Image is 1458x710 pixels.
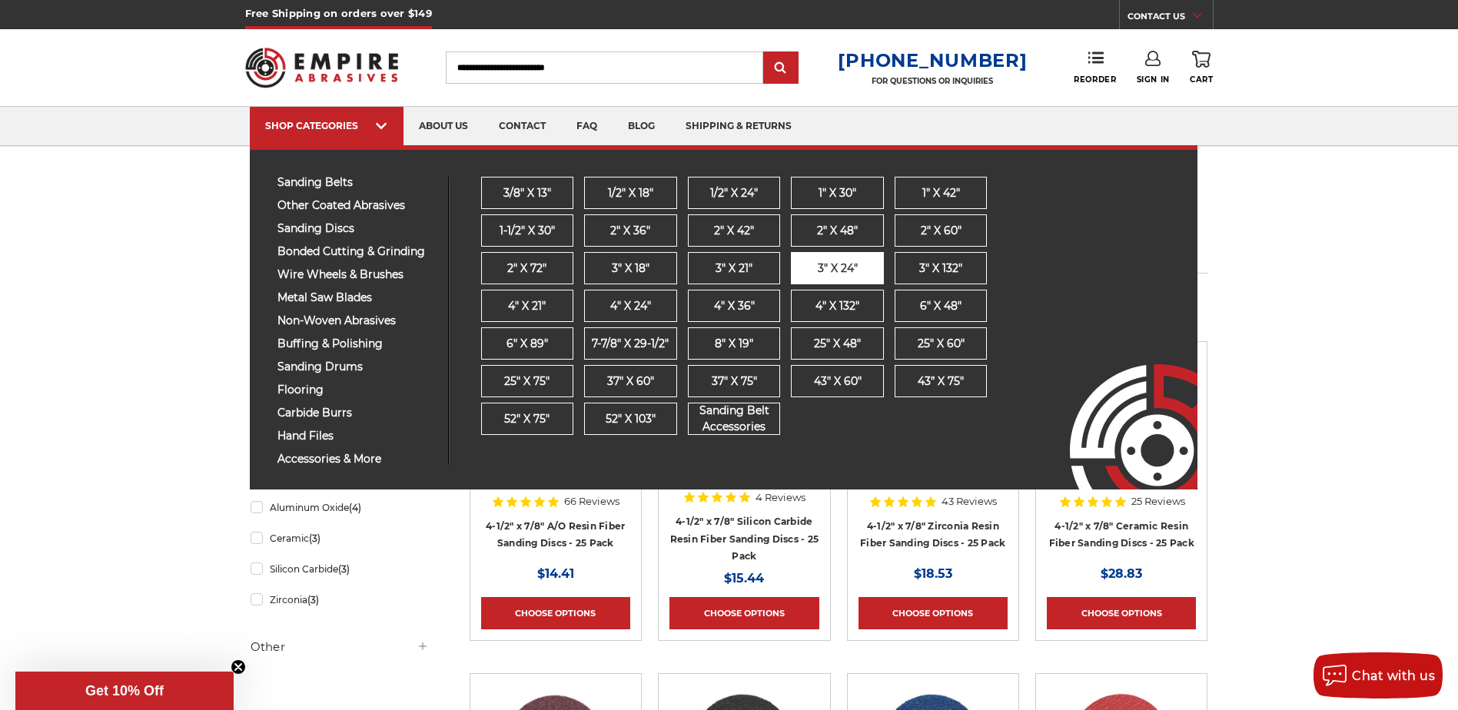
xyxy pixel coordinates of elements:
[251,638,429,656] h5: Other
[277,246,437,257] span: bonded cutting & grinding
[245,38,399,98] img: Empire Abrasives
[251,556,429,582] a: Silicon Carbide
[859,597,1008,629] a: Choose Options
[669,597,819,629] a: Choose Options
[592,336,669,352] span: 7-7/8" x 29-1/2"
[1190,51,1213,85] a: Cart
[265,120,388,131] div: SHOP CATEGORIES
[504,373,550,390] span: 25" x 75"
[1137,75,1170,85] span: Sign In
[1131,496,1185,506] span: 25 Reviews
[1074,51,1116,84] a: Reorder
[503,185,551,201] span: 3/8" x 13"
[277,177,437,188] span: sanding belts
[1101,566,1142,581] span: $28.83
[814,336,861,352] span: 25" x 48"
[838,76,1027,86] p: FOR QUESTIONS OR INQUIRIES
[715,336,753,352] span: 8" x 19"
[404,107,483,146] a: about us
[918,336,965,352] span: 25" x 60"
[1128,8,1213,29] a: CONTACT US
[921,223,961,239] span: 2" x 60"
[818,260,858,277] span: 3" x 24"
[507,260,546,277] span: 2" x 72"
[922,185,960,201] span: 1" x 42"
[483,107,561,146] a: contact
[277,315,437,327] span: non-woven abrasives
[277,223,437,234] span: sanding discs
[610,223,650,239] span: 2" x 36"
[716,260,752,277] span: 3" x 21"
[486,520,625,549] a: 4-1/2" x 7/8" A/O Resin Fiber Sanding Discs - 25 Pack
[1190,75,1213,85] span: Cart
[15,672,234,710] div: Get 10% OffClose teaser
[1074,75,1116,85] span: Reorder
[914,566,952,581] span: $18.53
[919,260,962,277] span: 3" x 132"
[838,49,1027,71] a: [PHONE_NUMBER]
[277,200,437,211] span: other coated abrasives
[1049,520,1194,549] a: 4-1/2" x 7/8" Ceramic Resin Fiber Sanding Discs - 25 Pack
[670,516,819,562] a: 4-1/2" x 7/8" Silicon Carbide Resin Fiber Sanding Discs - 25 Pack
[610,298,651,314] span: 4" x 24"
[942,496,997,506] span: 43 Reviews
[85,683,164,698] span: Get 10% Off
[608,185,653,201] span: 1/2" x 18"
[277,430,437,442] span: hand files
[277,384,437,396] span: flooring
[277,338,437,350] span: buffing & polishing
[1314,652,1443,698] button: Chat with us
[500,223,555,239] span: 1-1/2" x 30"
[504,411,550,427] span: 52" x 75"
[277,269,437,280] span: wire wheels & brushes
[689,403,780,435] span: Sanding Belt Accessories
[481,597,630,629] a: Choose Options
[920,298,961,314] span: 6" x 48"
[607,373,654,390] span: 37" x 60"
[860,520,1005,549] a: 4-1/2" x 7/8" Zirconia Resin Fiber Sanding Discs - 25 Pack
[670,107,807,146] a: shipping & returns
[712,373,757,390] span: 37" x 75"
[251,494,429,521] a: Aluminum Oxide
[710,185,758,201] span: 1/2" x 24"
[338,563,350,575] span: (3)
[231,659,246,675] button: Close teaser
[251,525,429,552] a: Ceramic
[817,223,858,239] span: 2" x 48"
[349,502,361,513] span: (4)
[918,373,964,390] span: 43” x 75"
[307,594,319,605] span: (3)
[814,373,862,390] span: 43" x 60"
[714,223,754,239] span: 2" x 42"
[606,411,656,427] span: 52" x 103"
[766,53,796,84] input: Submit
[561,107,613,146] a: faq
[724,571,764,586] span: $15.44
[506,336,548,352] span: 6" x 89"
[564,496,619,506] span: 66 Reviews
[613,107,670,146] a: blog
[537,566,574,581] span: $14.41
[508,298,546,314] span: 4" x 21"
[251,586,429,613] a: Zirconia
[714,298,755,314] span: 4" x 36"
[819,185,856,201] span: 1" x 30"
[815,298,859,314] span: 4" x 132"
[277,292,437,304] span: metal saw blades
[1042,319,1197,489] img: Empire Abrasives Logo Image
[1047,597,1196,629] a: Choose Options
[612,260,649,277] span: 3" x 18"
[277,407,437,419] span: carbide burrs
[277,361,437,373] span: sanding drums
[756,493,805,503] span: 4 Reviews
[277,453,437,465] span: accessories & more
[309,532,320,544] span: (3)
[1352,669,1435,683] span: Chat with us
